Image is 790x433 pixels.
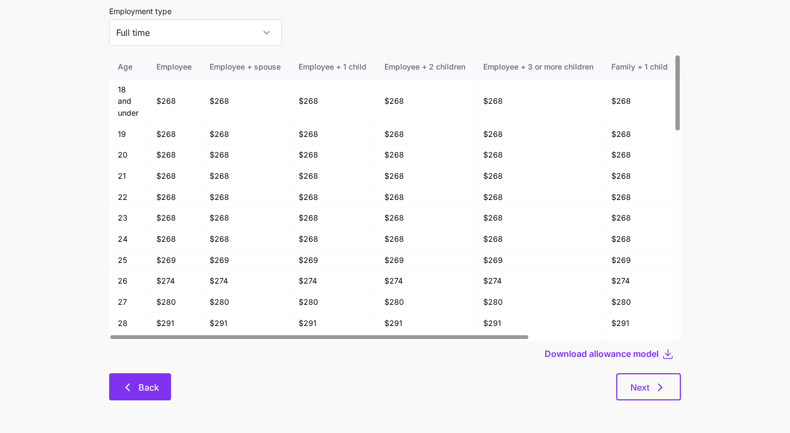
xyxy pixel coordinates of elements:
[148,208,201,229] td: $268
[475,208,603,229] td: $268
[148,187,201,208] td: $268
[290,292,376,313] td: $280
[611,61,668,73] div: Family + 1 child
[376,79,475,124] td: $268
[201,166,290,187] td: $268
[148,250,201,271] td: $269
[376,229,475,250] td: $268
[376,208,475,229] td: $268
[603,187,677,208] td: $268
[201,145,290,166] td: $268
[148,229,201,250] td: $268
[545,347,661,360] button: Download allowance model
[109,20,282,46] input: Select employment type
[475,187,603,208] td: $268
[376,124,475,145] td: $268
[109,229,148,250] td: 24
[109,271,148,292] td: 26
[109,292,148,313] td: 27
[148,166,201,187] td: $268
[603,145,677,166] td: $268
[109,187,148,208] td: 22
[603,271,677,292] td: $274
[290,79,376,124] td: $268
[109,208,148,229] td: 23
[201,313,290,334] td: $291
[109,313,148,334] td: 28
[109,250,148,271] td: 25
[290,271,376,292] td: $274
[148,79,201,124] td: $268
[603,124,677,145] td: $268
[483,61,593,73] div: Employee + 3 or more children
[201,79,290,124] td: $268
[475,124,603,145] td: $268
[299,61,366,73] div: Employee + 1 child
[201,229,290,250] td: $268
[109,334,148,355] td: 29
[475,292,603,313] td: $280
[290,229,376,250] td: $268
[109,373,171,400] button: Back
[603,79,677,124] td: $268
[201,292,290,313] td: $280
[475,313,603,334] td: $291
[201,250,290,271] td: $269
[118,61,138,73] div: Age
[384,61,465,73] div: Employee + 2 children
[603,250,677,271] td: $269
[376,250,475,271] td: $269
[290,145,376,166] td: $268
[376,166,475,187] td: $268
[475,145,603,166] td: $268
[475,79,603,124] td: $268
[630,381,649,394] span: Next
[210,61,281,73] div: Employee + spouse
[148,145,201,166] td: $268
[201,271,290,292] td: $274
[148,313,201,334] td: $291
[475,250,603,271] td: $269
[109,166,148,187] td: 21
[290,208,376,229] td: $268
[545,347,659,360] span: Download allowance model
[290,313,376,334] td: $291
[603,166,677,187] td: $268
[109,79,148,124] td: 18 and under
[148,292,201,313] td: $280
[148,124,201,145] td: $268
[376,292,475,313] td: $280
[376,187,475,208] td: $268
[603,313,677,334] td: $291
[290,166,376,187] td: $268
[475,271,603,292] td: $274
[109,5,172,17] label: Employment type
[156,61,192,73] div: Employee
[290,187,376,208] td: $268
[603,208,677,229] td: $268
[201,208,290,229] td: $268
[616,373,681,400] button: Next
[109,124,148,145] td: 19
[376,145,475,166] td: $268
[201,187,290,208] td: $268
[138,381,159,394] span: Back
[603,292,677,313] td: $280
[603,229,677,250] td: $268
[475,229,603,250] td: $268
[376,271,475,292] td: $274
[148,271,201,292] td: $274
[376,313,475,334] td: $291
[290,124,376,145] td: $268
[109,145,148,166] td: 20
[475,166,603,187] td: $268
[290,250,376,271] td: $269
[201,124,290,145] td: $268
